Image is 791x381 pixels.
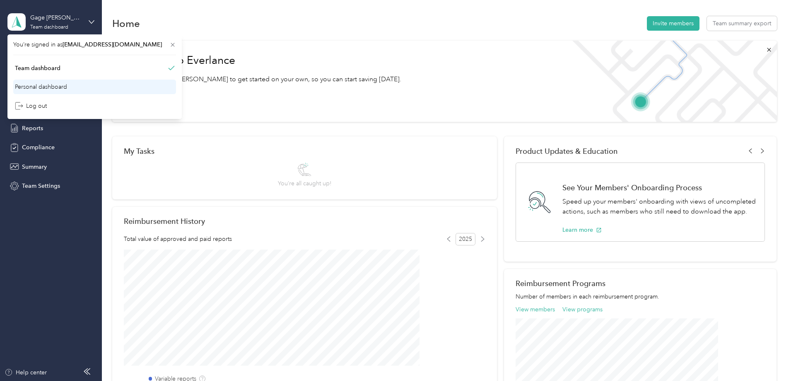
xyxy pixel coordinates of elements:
div: Log out [15,102,47,110]
button: Learn more [562,226,602,234]
div: Personal dashboard [15,83,67,91]
button: Help center [5,368,47,377]
span: Compliance [22,143,55,152]
h2: Reimbursement History [124,217,205,226]
span: You’re signed in as [13,40,176,49]
span: Team Settings [22,182,60,190]
h2: Reimbursement Programs [516,279,765,288]
div: Gage [PERSON_NAME] Team [30,13,82,22]
span: [EMAIL_ADDRESS][DOMAIN_NAME] [63,41,162,48]
span: Summary [22,163,47,171]
p: Speed up your members' onboarding with views of uncompleted actions, such as members who still ne... [562,197,756,217]
img: Welcome to everlance [564,41,777,122]
h1: Home [112,19,140,28]
button: Invite members [647,16,699,31]
button: Team summary export [707,16,777,31]
div: Team dashboard [15,64,60,73]
p: Number of members in each reimbursement program. [516,292,765,301]
p: Read our step-by-[PERSON_NAME] to get started on your own, so you can start saving [DATE]. [124,74,401,85]
button: View members [516,305,555,314]
h1: See Your Members' Onboarding Process [562,183,756,192]
span: You’re all caught up! [278,179,331,188]
span: Reports [22,124,43,133]
span: Product Updates & Education [516,147,618,155]
div: My Tasks [124,147,485,155]
button: View programs [562,305,603,314]
span: 2025 [456,233,475,245]
iframe: Everlance-gr Chat Button Frame [745,335,791,381]
h1: Welcome to Everlance [124,54,401,67]
span: Total value of approved and paid reports [124,235,232,243]
div: Team dashboard [30,25,68,30]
